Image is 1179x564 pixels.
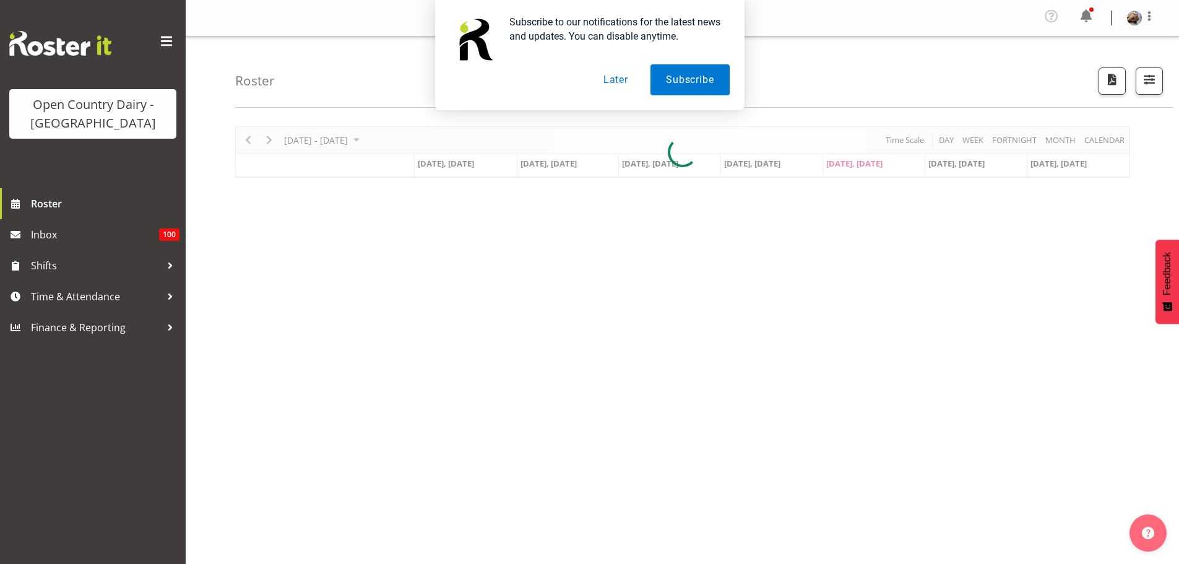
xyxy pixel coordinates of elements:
[450,15,499,64] img: notification icon
[31,287,161,306] span: Time & Attendance
[31,256,161,275] span: Shifts
[159,228,179,241] span: 100
[1162,252,1173,295] span: Feedback
[31,318,161,337] span: Finance & Reporting
[588,64,644,95] button: Later
[31,194,179,213] span: Roster
[31,225,159,244] span: Inbox
[1142,527,1154,539] img: help-xxl-2.png
[499,15,730,43] div: Subscribe to our notifications for the latest news and updates. You can disable anytime.
[1155,240,1179,324] button: Feedback - Show survey
[22,95,164,132] div: Open Country Dairy - [GEOGRAPHIC_DATA]
[650,64,729,95] button: Subscribe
